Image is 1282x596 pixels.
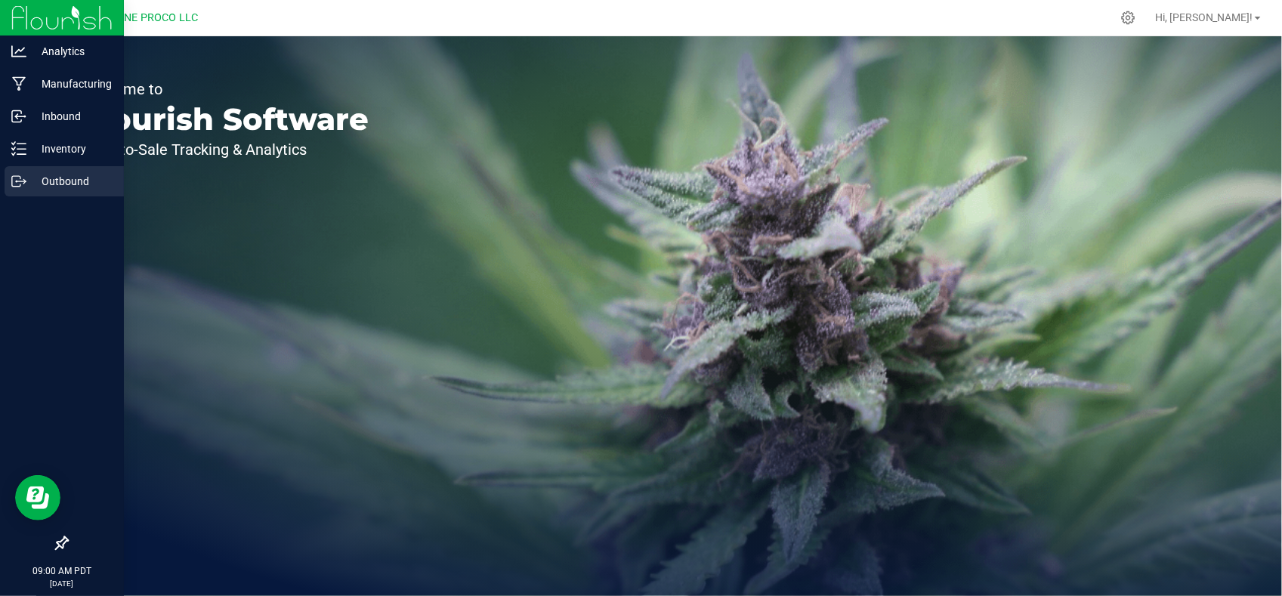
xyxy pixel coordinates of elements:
[1155,11,1253,23] span: Hi, [PERSON_NAME]!
[15,475,60,520] iframe: Resource center
[26,75,117,93] p: Manufacturing
[26,42,117,60] p: Analytics
[11,76,26,91] inline-svg: Manufacturing
[7,564,117,578] p: 09:00 AM PDT
[11,174,26,189] inline-svg: Outbound
[82,104,369,134] p: Flourish Software
[26,107,117,125] p: Inbound
[82,82,369,97] p: Welcome to
[26,172,117,190] p: Outbound
[11,141,26,156] inline-svg: Inventory
[11,44,26,59] inline-svg: Analytics
[11,109,26,124] inline-svg: Inbound
[26,140,117,158] p: Inventory
[1119,11,1138,25] div: Manage settings
[82,142,369,157] p: Seed-to-Sale Tracking & Analytics
[7,578,117,589] p: [DATE]
[110,11,198,24] span: DUNE PROCO LLC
